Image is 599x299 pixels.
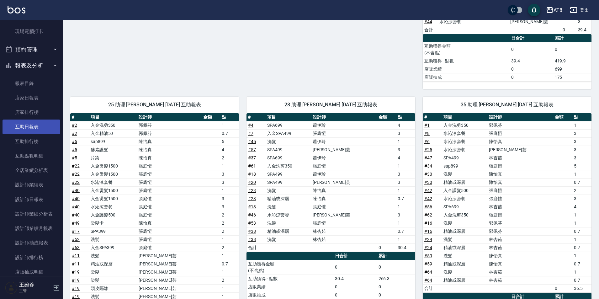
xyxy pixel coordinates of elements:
td: 張庭愷 [137,170,201,178]
td: sap899 [89,137,137,146]
a: 互助點數明細 [3,149,60,163]
td: sap899 [442,162,487,170]
td: 水沁涼套餐 [442,146,487,154]
button: 報表及分析 [3,57,60,74]
td: 1 [572,235,591,243]
a: #24 [424,245,432,250]
th: 設計師 [487,113,553,121]
td: 陳怡真 [311,186,377,195]
a: 報表目錄 [3,76,60,91]
td: 1 [220,252,239,260]
td: 洗髮 [442,235,487,243]
a: 設計師抽成報表 [3,236,60,250]
td: 2 [220,276,239,284]
th: 累計 [377,252,415,260]
td: SPA399 [89,227,137,235]
td: 419.9 [553,57,591,65]
a: #45 [248,139,256,144]
img: Logo [8,6,25,13]
a: #20 [248,180,256,185]
td: 張庭愷 [311,162,377,170]
th: 金額 [202,113,220,121]
a: #40 [72,212,80,217]
th: 點 [572,113,591,121]
td: 3 [572,195,591,203]
td: 蕭伊玲 [311,154,377,162]
td: 張庭愷 [487,162,553,170]
td: 39.4 [576,26,591,34]
td: 洗髮 [266,186,311,195]
td: 精油或深層 [442,178,487,186]
td: 林杏茹 [487,203,553,211]
a: #44 [424,19,432,24]
td: 片染 [89,154,137,162]
td: 1 [396,137,415,146]
td: 0 [510,73,553,81]
th: 日合計 [333,252,377,260]
td: 陳怡真 [137,154,201,162]
a: #59 [424,261,432,266]
td: 洗髮 [442,219,487,227]
td: 1 [220,235,239,243]
td: 4 [396,121,415,129]
th: 累計 [553,34,591,42]
td: 精油或深層 [442,243,487,252]
td: 入金洗剪350 [89,121,137,129]
span: 35 助理 [PERSON_NAME] [DATE] 互助報表 [430,102,584,108]
a: #2 [72,123,77,128]
a: #59 [424,253,432,258]
td: 合計 [246,243,266,252]
td: 3 [396,178,415,186]
th: 金額 [553,113,572,121]
a: 店家排行榜 [3,105,60,120]
td: 入金燙髮1500 [89,195,137,203]
td: 1 [220,121,239,129]
td: [PERSON_NAME]芸 [137,260,201,268]
a: #5 [72,147,77,152]
span: 28 助理 [PERSON_NAME] [DATE] 互助報表 [254,102,408,108]
td: 入金護髮500 [442,186,487,195]
td: 張庭愷 [137,235,201,243]
a: #17 [72,229,80,234]
td: [PERSON_NAME]芸 [311,211,377,219]
td: 張庭愷 [137,178,201,186]
td: 染髮 [89,276,137,284]
a: #38 [248,229,256,234]
td: 精油或深層 [266,195,311,203]
button: 預約管理 [3,41,60,58]
a: #24 [424,237,432,242]
td: 0.7 [572,260,591,268]
td: 酵素護髮 [89,146,137,154]
td: 1 [572,170,591,178]
td: 水沁涼套餐 [89,178,137,186]
td: 林杏茹 [487,154,553,162]
td: 郭佩芬 [487,227,553,235]
a: #64 [424,270,432,275]
td: 蕭伊玲 [311,137,377,146]
td: 0.7 [220,260,239,268]
td: 陳怡真 [487,170,553,178]
td: 1 [572,268,591,276]
a: 設計師業績分析表 [3,207,60,221]
td: 精油或深層 [89,260,137,268]
img: Person [5,281,18,294]
td: 洗髮 [266,235,311,243]
a: 互助日報表 [3,120,60,134]
td: 水沁涼套餐 [266,211,311,219]
td: 林杏茹 [487,243,553,252]
td: 蕭伊玲 [311,121,377,129]
a: #2 [72,131,77,136]
td: 0.7 [572,178,591,186]
td: 699 [553,65,591,73]
a: 設計師業績月報表 [3,221,60,236]
td: 175 [553,73,591,81]
td: SPA499 [266,146,311,154]
td: 郭佩芬 [137,129,201,137]
td: 陳怡真 [487,178,553,186]
td: 0.7 [396,195,415,203]
th: 設計師 [137,113,201,121]
td: 39.4 [510,57,553,65]
td: SPA699 [442,203,487,211]
td: 入金燙髮1500 [89,186,137,195]
td: 1 [396,235,415,243]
